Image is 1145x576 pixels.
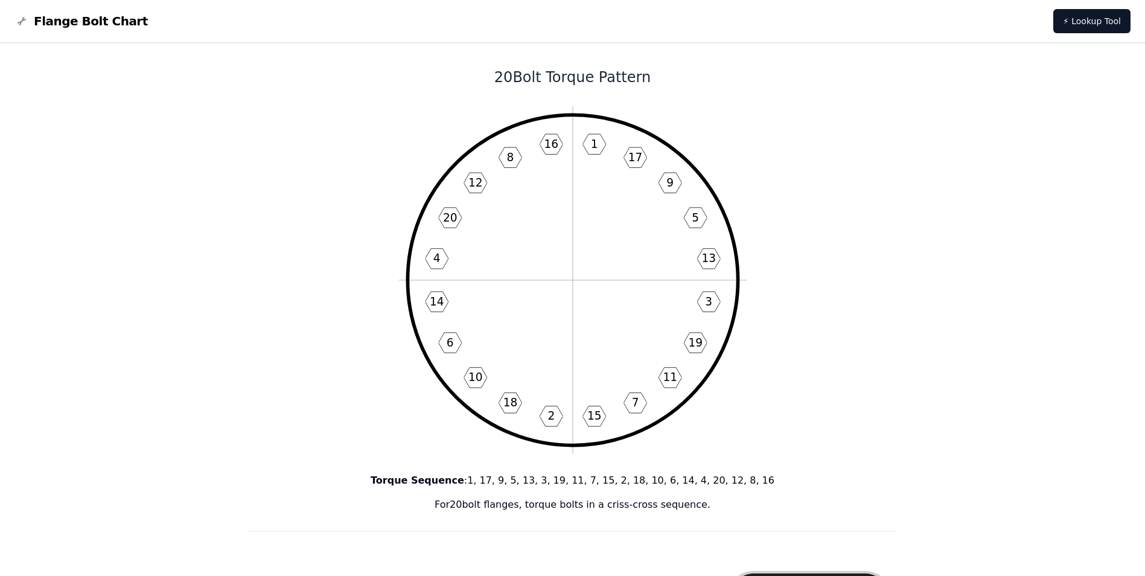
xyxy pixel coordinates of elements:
[14,13,148,30] a: Flange Bolt Chart LogoFlange Bolt Chart
[34,13,148,30] span: Flange Bolt Chart
[249,473,897,488] p: : 1, 17, 9, 5, 13, 3, 19, 11, 7, 15, 2, 18, 10, 6, 14, 4, 20, 12, 8, 16
[249,68,897,87] h1: 20 Bolt Torque Pattern
[468,371,482,383] text: 10
[429,295,444,308] text: 14
[371,475,464,486] b: Torque Sequence
[249,498,897,512] p: For 20 bolt flanges, torque bolts in a criss-cross sequence.
[631,396,639,409] text: 7
[666,176,674,189] text: 9
[1053,9,1131,33] a: ⚡ Lookup Tool
[503,396,517,409] text: 18
[692,211,699,224] text: 5
[701,252,716,265] text: 13
[468,176,482,189] text: 12
[590,138,598,150] text: 1
[14,14,29,28] img: Flange Bolt Chart Logo
[506,151,514,164] text: 8
[628,151,642,164] text: 17
[663,371,677,383] text: 11
[433,252,440,265] text: 4
[587,409,601,422] text: 15
[544,138,558,150] text: 16
[547,409,555,422] text: 2
[688,336,703,349] text: 19
[705,295,712,308] text: 3
[442,211,457,224] text: 20
[446,336,453,349] text: 6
